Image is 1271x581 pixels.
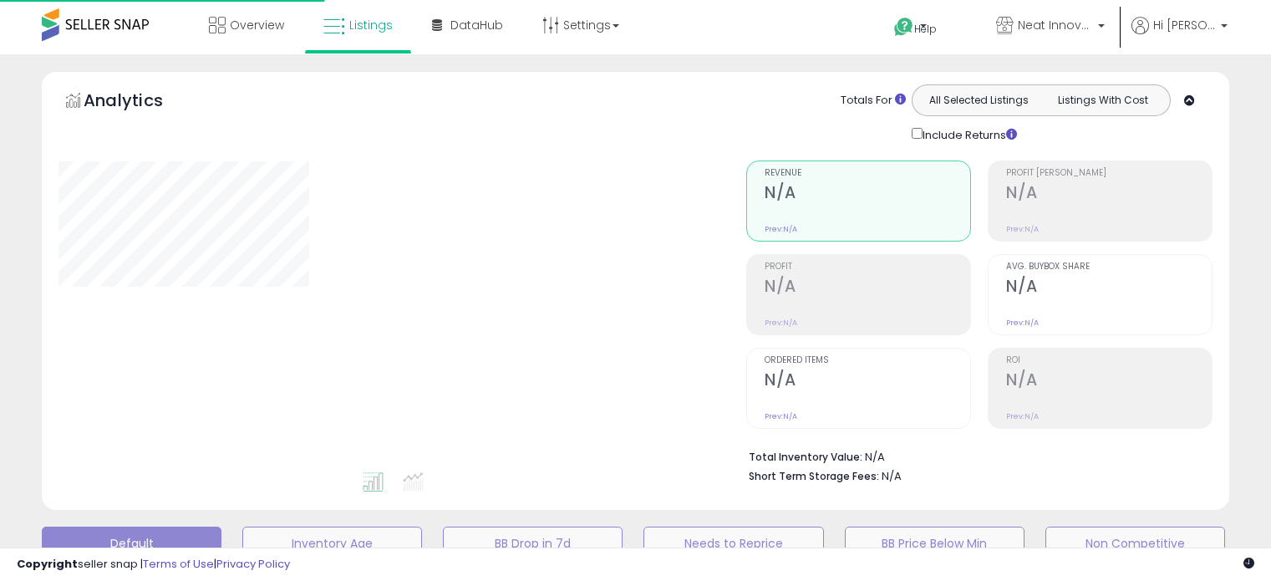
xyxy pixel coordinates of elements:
h2: N/A [765,370,970,393]
small: Prev: N/A [1006,224,1039,234]
small: Prev: N/A [1006,411,1039,421]
span: Help [914,22,937,36]
h2: N/A [765,183,970,206]
div: Include Returns [899,125,1037,144]
button: Inventory Age [242,527,422,560]
span: ROI [1006,356,1212,365]
a: Hi [PERSON_NAME] [1131,17,1228,54]
span: Listings [349,17,393,33]
span: Overview [230,17,284,33]
b: Short Term Storage Fees: [749,469,879,483]
button: BB Drop in 7d [443,527,623,560]
button: Listings With Cost [1040,89,1165,111]
a: Help [881,4,969,54]
h2: N/A [1006,183,1212,206]
span: Profit [765,262,970,272]
a: Privacy Policy [216,556,290,572]
h5: Analytics [84,89,196,116]
button: Non Competitive [1045,527,1225,560]
div: seller snap | | [17,557,290,573]
span: Avg. Buybox Share [1006,262,1212,272]
span: Hi [PERSON_NAME] [1153,17,1216,33]
span: Revenue [765,169,970,178]
b: Total Inventory Value: [749,450,862,464]
strong: Copyright [17,556,78,572]
small: Prev: N/A [765,224,797,234]
span: Profit [PERSON_NAME] [1006,169,1212,178]
small: Prev: N/A [765,318,797,328]
li: N/A [749,446,1200,466]
h2: N/A [1006,277,1212,299]
span: N/A [882,468,902,484]
span: Neat Innovations [1018,17,1093,33]
button: Needs to Reprice [643,527,823,560]
div: Totals For [841,93,906,109]
h2: N/A [765,277,970,299]
button: BB Price Below Min [845,527,1024,560]
small: Prev: N/A [1006,318,1039,328]
a: Terms of Use [143,556,214,572]
button: All Selected Listings [917,89,1041,111]
h2: N/A [1006,370,1212,393]
span: Ordered Items [765,356,970,365]
i: Get Help [893,17,914,38]
small: Prev: N/A [765,411,797,421]
span: DataHub [450,17,503,33]
button: Default [42,527,221,560]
